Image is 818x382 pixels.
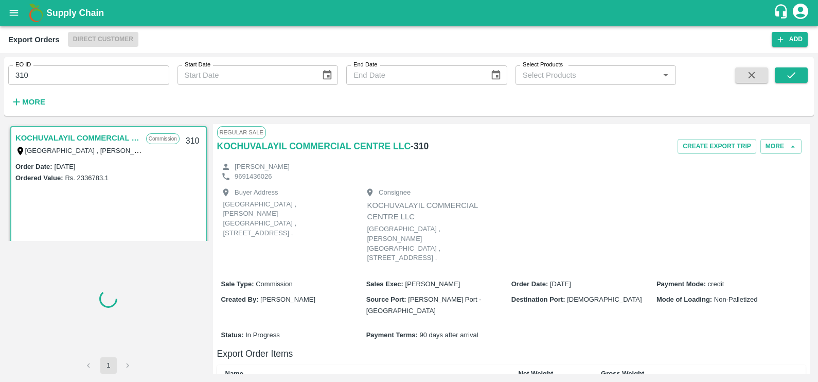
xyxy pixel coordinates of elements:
[366,296,406,303] b: Source Port :
[656,280,706,288] b: Payment Mode :
[15,163,52,170] label: Order Date :
[659,68,672,82] button: Open
[177,65,313,85] input: Start Date
[8,33,60,46] div: Export Orders
[46,8,104,18] b: Supply Chain
[65,174,109,182] label: Rs. 2336783.1
[567,296,642,303] span: [DEMOGRAPHIC_DATA]
[346,65,482,85] input: End Date
[15,174,63,182] label: Ordered Value:
[367,224,491,263] p: [GEOGRAPHIC_DATA] , [PERSON_NAME] [GEOGRAPHIC_DATA] , [STREET_ADDRESS] .
[760,139,802,154] button: More
[8,65,169,85] input: Enter EO ID
[235,162,290,172] p: [PERSON_NAME]
[708,280,724,288] span: credit
[15,61,31,69] label: EO ID
[366,331,418,339] b: Payment Terms :
[217,126,266,138] span: Regular Sale
[235,188,278,198] p: Buyer Address
[523,61,563,69] label: Select Products
[225,370,243,377] b: Name
[221,331,244,339] b: Status :
[180,129,206,153] div: 310
[26,3,46,23] img: logo
[419,331,478,339] span: 90 days after arrival
[678,139,756,154] button: Create Export Trip
[519,370,554,377] b: Net Weight
[405,280,460,288] span: [PERSON_NAME]
[256,280,293,288] span: Commission
[656,296,712,303] b: Mode of Loading :
[366,296,482,315] span: [PERSON_NAME] Port - [GEOGRAPHIC_DATA]
[46,6,773,20] a: Supply Chain
[25,146,303,154] label: [GEOGRAPHIC_DATA] , [PERSON_NAME] [GEOGRAPHIC_DATA] , [STREET_ADDRESS] .
[245,331,279,339] span: In Progress
[367,200,491,223] p: KOCHUVALAYIL COMMERCIAL CENTRE LLC
[550,280,571,288] span: [DATE]
[185,61,210,69] label: Start Date
[217,346,806,361] h6: Export Order Items
[235,172,272,182] p: 9691436026
[317,65,337,85] button: Choose date
[486,65,506,85] button: Choose date
[379,188,411,198] p: Consignee
[217,139,411,153] a: KOCHUVALAYIL COMMERCIAL CENTRE LLC
[100,357,117,374] button: page 1
[2,1,26,25] button: open drawer
[773,4,791,22] div: customer-support
[221,280,254,288] b: Sale Type :
[223,200,347,238] p: [GEOGRAPHIC_DATA] , [PERSON_NAME] [GEOGRAPHIC_DATA] , [STREET_ADDRESS] .
[353,61,377,69] label: End Date
[260,296,315,303] span: [PERSON_NAME]
[601,370,644,377] b: Gross Weight
[55,163,76,170] label: [DATE]
[366,280,403,288] b: Sales Exec :
[511,280,548,288] b: Order Date :
[411,139,429,153] h6: - 310
[8,93,48,111] button: More
[772,32,808,47] button: Add
[519,68,656,82] input: Select Products
[511,296,565,303] b: Destination Port :
[79,357,138,374] nav: pagination navigation
[15,131,141,145] a: KOCHUVALAYIL COMMERCIAL CENTRE LLC
[146,133,180,144] p: Commission
[714,296,758,303] span: Non-Palletized
[791,2,810,24] div: account of current user
[22,98,45,106] strong: More
[221,296,259,303] b: Created By :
